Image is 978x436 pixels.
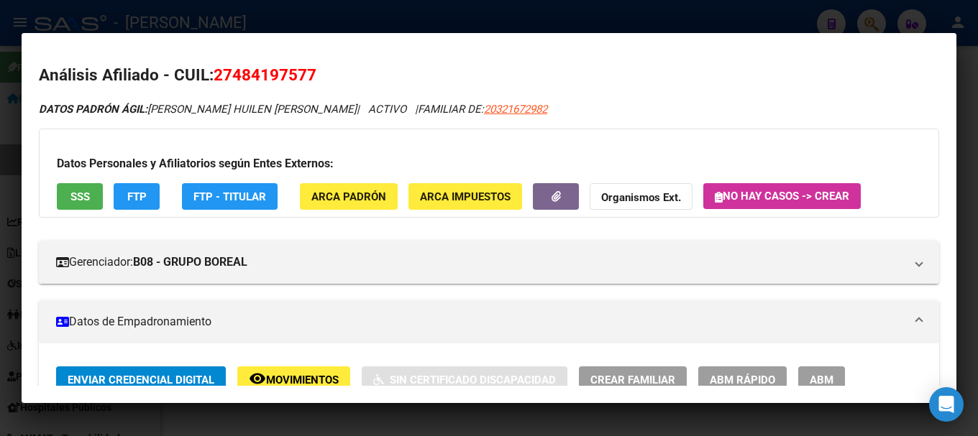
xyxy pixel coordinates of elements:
[39,103,547,116] i: | ACTIVO |
[300,183,398,210] button: ARCA Padrón
[70,190,90,203] span: SSS
[362,366,567,393] button: Sin Certificado Discapacidad
[133,254,247,271] strong: B08 - GRUPO BOREAL
[182,183,278,210] button: FTP - Titular
[39,103,357,116] span: [PERSON_NAME] HUILEN [PERSON_NAME]
[39,103,147,116] strong: DATOS PADRÓN ÁGIL:
[56,254,905,271] mat-panel-title: Gerenciador:
[39,63,939,88] h2: Análisis Afiliado - CUIL:
[68,374,214,386] span: Enviar Credencial Digital
[56,313,905,330] mat-panel-title: Datos de Empadronamiento
[114,183,160,210] button: FTP
[715,190,849,203] span: No hay casos -> Crear
[703,183,861,209] button: No hay casos -> Crear
[237,366,350,393] button: Movimientos
[127,190,147,203] span: FTP
[810,374,833,386] span: ABM
[57,183,103,210] button: SSS
[698,366,787,393] button: ABM Rápido
[193,190,266,203] span: FTP - Titular
[266,374,339,386] span: Movimientos
[311,190,386,203] span: ARCA Padrón
[590,183,693,210] button: Organismos Ext.
[390,374,556,386] span: Sin Certificado Discapacidad
[57,155,921,172] h3: Datos Personales y Afiliatorios según Entes Externos:
[39,300,939,343] mat-expansion-panel-header: Datos de Empadronamiento
[710,374,775,386] span: ABM Rápido
[418,103,547,116] span: FAMILIAR DE:
[590,374,675,386] span: Crear Familiar
[214,65,316,84] span: 27484197577
[408,183,522,210] button: ARCA Impuestos
[484,103,547,116] span: 20321672982
[39,241,939,284] mat-expansion-panel-header: Gerenciador:B08 - GRUPO BOREAL
[420,190,511,203] span: ARCA Impuestos
[56,366,226,393] button: Enviar Credencial Digital
[929,387,964,422] div: Open Intercom Messenger
[798,366,845,393] button: ABM
[579,366,687,393] button: Crear Familiar
[249,370,266,387] mat-icon: remove_red_eye
[601,191,681,204] strong: Organismos Ext.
